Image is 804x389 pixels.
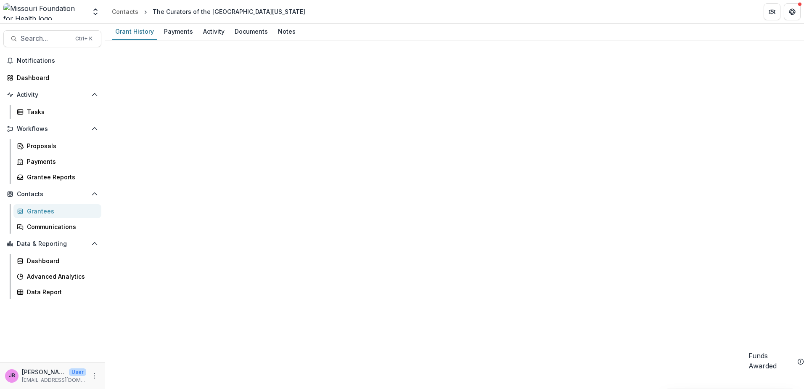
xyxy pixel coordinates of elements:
[161,24,196,40] a: Payments
[112,7,138,16] div: Contacts
[153,7,305,16] div: The Curators of the [GEOGRAPHIC_DATA][US_STATE]
[3,237,101,250] button: Open Data & Reporting
[69,368,86,376] p: User
[3,54,101,67] button: Notifications
[90,3,101,20] button: Open entity switcher
[13,139,101,153] a: Proposals
[13,105,101,119] a: Tasks
[3,122,101,136] button: Open Workflows
[27,157,95,166] div: Payments
[27,256,95,265] div: Dashboard
[112,24,157,40] a: Grant History
[27,222,95,231] div: Communications
[3,3,86,20] img: Missouri Foundation for Health logo
[108,5,309,18] nav: breadcrumb
[3,71,101,85] a: Dashboard
[27,173,95,181] div: Grantee Reports
[17,73,95,82] div: Dashboard
[74,34,94,43] div: Ctrl + K
[21,35,70,43] span: Search...
[27,207,95,216] div: Grantees
[17,125,88,133] span: Workflows
[748,351,794,371] h2: Funds Awarded
[17,91,88,99] span: Activity
[13,254,101,268] a: Dashboard
[13,269,101,283] a: Advanced Analytics
[161,25,196,37] div: Payments
[27,272,95,281] div: Advanced Analytics
[13,220,101,234] a: Communications
[17,191,88,198] span: Contacts
[200,25,228,37] div: Activity
[764,3,780,20] button: Partners
[275,25,299,37] div: Notes
[3,187,101,201] button: Open Contacts
[27,141,95,150] div: Proposals
[275,24,299,40] a: Notes
[13,170,101,184] a: Grantee Reports
[784,3,801,20] button: Get Help
[200,24,228,40] a: Activity
[231,24,271,40] a: Documents
[22,368,66,376] p: [PERSON_NAME]
[108,5,142,18] a: Contacts
[17,240,88,248] span: Data & Reporting
[9,373,15,378] div: Jessie Besancenez
[112,25,157,37] div: Grant History
[3,88,101,101] button: Open Activity
[27,288,95,296] div: Data Report
[13,204,101,218] a: Grantees
[13,285,101,299] a: Data Report
[231,25,271,37] div: Documents
[22,376,86,384] p: [EMAIL_ADDRESS][DOMAIN_NAME]
[27,107,95,116] div: Tasks
[13,155,101,168] a: Payments
[3,30,101,47] button: Search...
[90,371,100,381] button: More
[17,57,98,64] span: Notifications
